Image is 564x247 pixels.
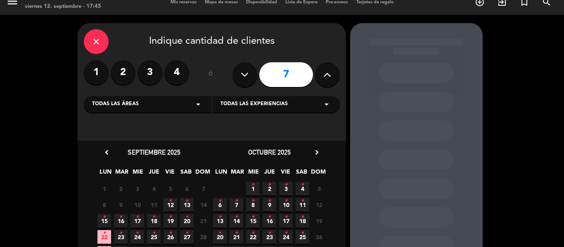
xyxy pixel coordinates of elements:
span: 12 [164,198,177,212]
i: • [268,226,271,240]
span: 11 [147,198,161,212]
i: • [268,178,271,191]
span: 22 [246,230,260,244]
div: Indique cantidad de clientes [84,29,340,54]
i: • [218,210,221,223]
i: • [218,226,221,240]
i: • [284,194,287,207]
span: 8 [246,198,260,212]
span: septiembre 2025 [128,148,180,156]
i: • [169,226,172,240]
span: 27 [180,230,194,244]
span: LUN [99,167,112,181]
i: • [185,226,188,240]
span: 17 [279,214,293,228]
i: • [152,226,155,240]
span: SAB [295,167,308,181]
span: 20 [213,230,227,244]
i: • [103,210,106,223]
span: DOM [195,167,209,181]
i: • [268,210,271,223]
span: 18 [147,214,161,228]
span: VIE [279,167,292,181]
span: DOM [311,167,325,181]
i: • [185,194,188,207]
i: chevron_left [102,148,111,157]
span: 3 [130,182,144,195]
span: 5 [164,182,177,195]
span: 19 [164,214,177,228]
span: 3 [279,182,293,195]
span: Todas las experiencias [220,100,288,108]
span: 28 [197,230,210,244]
i: • [284,210,287,223]
div: ó [197,60,224,89]
span: 23 [114,230,128,244]
span: MIE [131,167,145,181]
span: 2 [263,182,276,195]
span: Todas las áreas [92,100,139,108]
span: 12 [312,198,326,212]
span: 23 [263,230,276,244]
span: 8 [97,198,111,212]
span: 10 [130,198,144,212]
span: MIE [246,167,260,181]
i: • [119,226,122,240]
span: 6 [180,182,194,195]
span: 16 [263,214,276,228]
span: 19 [312,214,326,228]
i: • [185,210,188,223]
label: 4 [164,60,189,85]
span: 21 [197,214,210,228]
span: 20 [180,214,194,228]
span: 25 [296,230,309,244]
span: 15 [97,214,111,228]
span: VIE [163,167,177,181]
i: • [136,210,139,223]
i: • [169,194,172,207]
i: • [169,210,172,223]
span: 7 [197,182,210,195]
span: SAB [179,167,193,181]
span: 9 [114,198,128,212]
span: 25 [147,230,161,244]
span: 24 [279,230,293,244]
i: • [251,178,254,191]
i: • [301,226,304,240]
span: LUN [214,167,228,181]
span: 22 [97,230,111,244]
i: • [301,194,304,207]
span: 13 [213,214,227,228]
span: octubre 2025 [248,148,291,156]
span: 6 [213,198,227,212]
i: • [251,210,254,223]
span: MAR [115,167,128,181]
i: • [235,210,238,223]
i: • [119,210,122,223]
span: MAR [230,167,244,181]
span: 11 [296,198,309,212]
div: viernes 12. septiembre - 17:45 [25,2,101,11]
span: 1 [246,182,260,195]
span: 5 [312,182,326,195]
span: JUE [263,167,276,181]
i: • [301,178,304,191]
span: JUE [147,167,161,181]
span: 13 [180,198,194,212]
span: 18 [296,214,309,228]
span: 24 [130,230,144,244]
span: 26 [164,230,177,244]
span: 17 [130,214,144,228]
span: 4 [147,182,161,195]
label: 3 [137,60,162,85]
span: 21 [230,230,243,244]
label: 1 [84,60,109,85]
span: 2 [114,182,128,195]
i: • [136,226,139,240]
span: 1 [97,182,111,195]
i: • [235,226,238,240]
span: 4 [296,182,309,195]
span: 10 [279,198,293,212]
span: 16 [114,214,128,228]
i: • [251,226,254,240]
